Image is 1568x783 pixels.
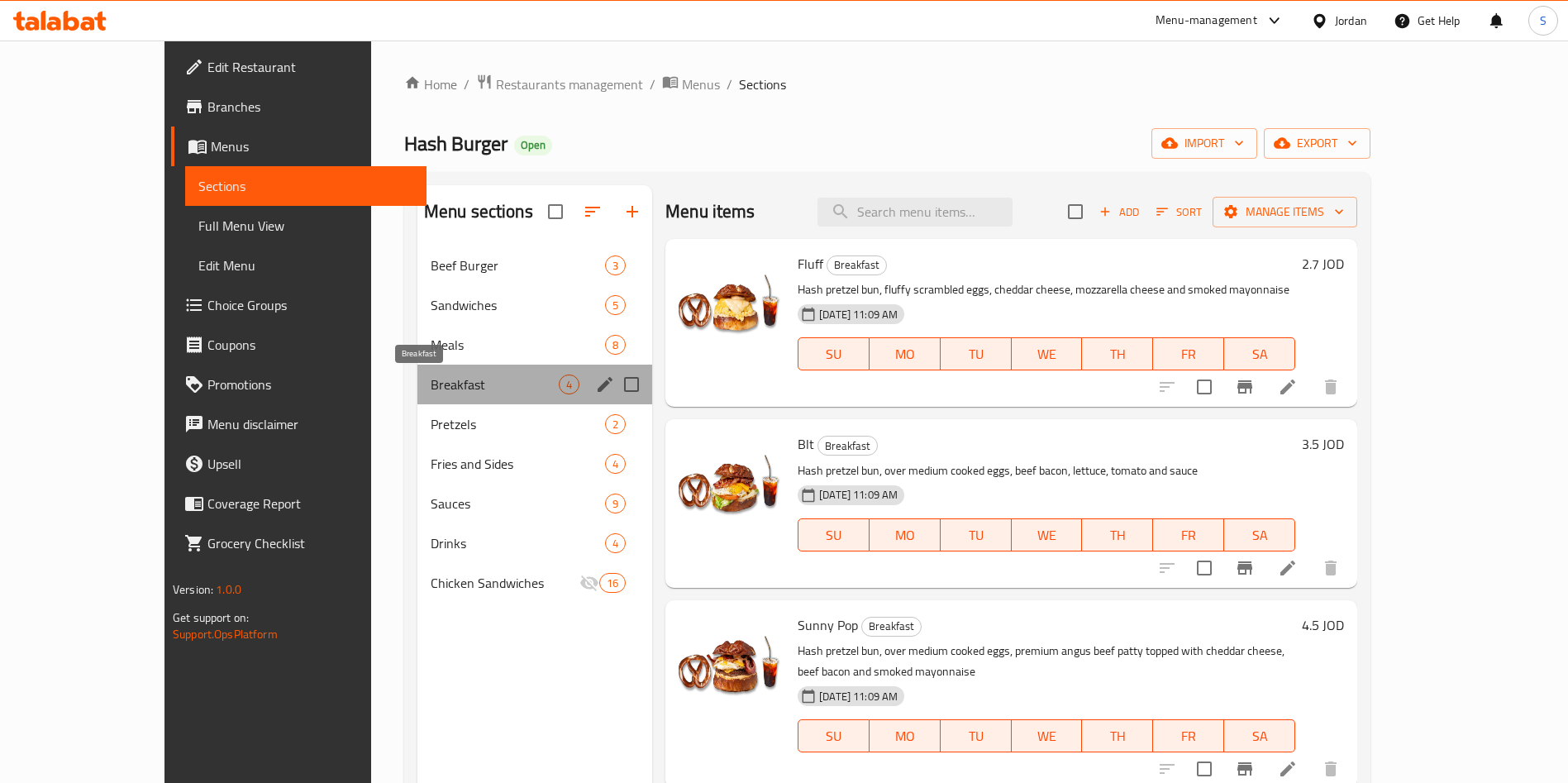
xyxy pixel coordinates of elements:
[1187,370,1222,404] span: Select to update
[1160,342,1218,366] span: FR
[606,456,625,472] span: 4
[1089,724,1146,748] span: TH
[1277,133,1357,154] span: export
[605,255,626,275] div: items
[1018,342,1076,366] span: WE
[207,494,413,513] span: Coverage Report
[798,461,1295,481] p: Hash pretzel bun, over medium cooked eggs, beef bacon, lettuce, tomato and sauce
[870,518,941,551] button: MO
[1089,523,1146,547] span: TH
[941,518,1012,551] button: TU
[605,454,626,474] div: items
[599,573,626,593] div: items
[605,494,626,513] div: items
[171,523,427,563] a: Grocery Checklist
[1278,377,1298,397] a: Edit menu item
[207,375,413,394] span: Promotions
[173,579,213,600] span: Version:
[464,74,469,94] li: /
[417,404,652,444] div: Pretzels2
[1152,199,1206,225] button: Sort
[682,74,720,94] span: Menus
[476,74,643,95] a: Restaurants management
[1160,724,1218,748] span: FR
[514,136,552,155] div: Open
[665,199,755,224] h2: Menu items
[171,87,427,127] a: Branches
[431,533,605,553] span: Drinks
[207,335,413,355] span: Coupons
[579,573,599,593] svg: Inactive section
[947,342,1005,366] span: TU
[1018,523,1076,547] span: WE
[417,246,652,285] div: Beef Burger3
[573,192,612,232] span: Sort sections
[431,414,605,434] span: Pretzels
[813,689,904,704] span: [DATE] 11:09 AM
[947,724,1005,748] span: TU
[1089,342,1146,366] span: TH
[817,198,1013,227] input: search
[679,614,784,719] img: Sunny Pop
[417,523,652,563] div: Drinks4
[1278,558,1298,578] a: Edit menu item
[1156,11,1257,31] div: Menu-management
[431,494,605,513] span: Sauces
[417,563,652,603] div: Chicken Sandwiches16
[606,258,625,274] span: 3
[1278,759,1298,779] a: Edit menu item
[605,414,626,434] div: items
[560,377,579,393] span: 4
[1156,203,1202,222] span: Sort
[417,484,652,523] div: Sauces9
[1082,337,1153,370] button: TH
[606,298,625,313] span: 5
[1082,518,1153,551] button: TH
[404,74,457,94] a: Home
[431,335,605,355] div: Meals
[538,194,573,229] span: Select all sections
[1160,523,1218,547] span: FR
[605,335,626,355] div: items
[431,295,605,315] span: Sandwiches
[798,337,870,370] button: SU
[606,496,625,512] span: 9
[1093,199,1146,225] span: Add item
[600,575,625,591] span: 16
[1302,614,1344,637] h6: 4.5 JOD
[1187,551,1222,585] span: Select to update
[798,518,870,551] button: SU
[185,206,427,246] a: Full Menu View
[1213,197,1357,227] button: Manage items
[198,176,413,196] span: Sections
[606,337,625,353] span: 8
[1012,719,1083,752] button: WE
[798,432,814,456] span: Blt
[431,255,605,275] span: Beef Burger
[171,285,427,325] a: Choice Groups
[1226,202,1344,222] span: Manage items
[1231,523,1289,547] span: SA
[1311,548,1351,588] button: delete
[1153,518,1224,551] button: FR
[650,74,655,94] li: /
[207,97,413,117] span: Branches
[817,436,878,456] div: Breakfast
[417,285,652,325] div: Sandwiches5
[1146,199,1213,225] span: Sort items
[612,192,652,232] button: Add section
[1012,518,1083,551] button: WE
[1018,724,1076,748] span: WE
[211,136,413,156] span: Menus
[605,533,626,553] div: items
[941,337,1012,370] button: TU
[813,487,904,503] span: [DATE] 11:09 AM
[1264,128,1370,159] button: export
[827,255,887,275] div: Breakfast
[404,125,508,162] span: Hash Burger
[1097,203,1141,222] span: Add
[1225,548,1265,588] button: Branch-specific-item
[431,375,559,394] span: Breakfast
[207,414,413,434] span: Menu disclaimer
